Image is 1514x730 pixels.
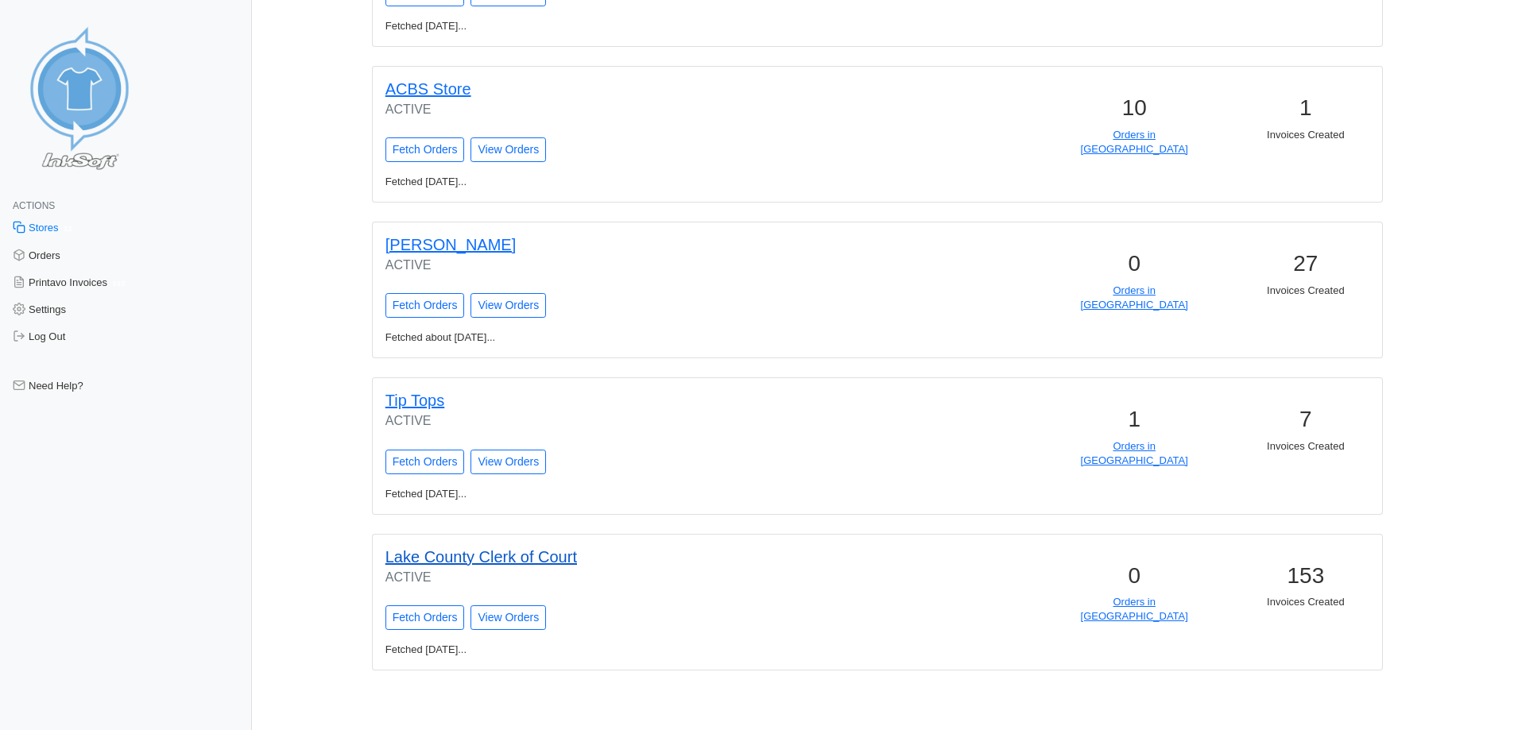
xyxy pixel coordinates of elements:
h6: ACTIVE [385,570,855,585]
h3: 1 [1058,406,1210,433]
h3: 153 [1229,562,1382,589]
a: [PERSON_NAME] [385,236,516,253]
p: Fetched [DATE]... [376,487,890,501]
p: Invoices Created [1229,128,1382,142]
a: Orders in [GEOGRAPHIC_DATA] [1081,284,1188,311]
h6: ACTIVE [385,257,855,272]
input: Fetch Orders [385,450,465,474]
p: Fetched [DATE]... [376,175,890,189]
input: Fetch Orders [385,605,465,630]
a: Orders in [GEOGRAPHIC_DATA] [1081,129,1188,155]
h3: 10 [1058,95,1210,122]
h3: 1 [1229,95,1382,122]
a: View Orders [470,450,546,474]
h3: 0 [1058,562,1210,589]
a: ACBS Store [385,80,471,98]
p: Fetched [DATE]... [376,19,890,33]
h3: 27 [1229,250,1382,277]
p: Invoices Created [1229,439,1382,454]
input: Fetch Orders [385,293,465,318]
p: Fetched about [DATE]... [376,330,890,345]
a: Lake County Clerk of Court [385,548,577,566]
span: Actions [13,200,55,211]
p: Invoices Created [1229,595,1382,609]
span: 12 [59,222,78,236]
h3: 0 [1058,250,1210,277]
a: View Orders [470,293,546,318]
a: View Orders [470,605,546,630]
a: Orders in [GEOGRAPHIC_DATA] [1081,440,1188,466]
a: View Orders [470,137,546,162]
a: Tip Tops [385,392,444,409]
h6: ACTIVE [385,102,855,117]
p: Invoices Created [1229,284,1382,298]
input: Fetch Orders [385,137,465,162]
a: Orders in [GEOGRAPHIC_DATA] [1081,596,1188,622]
h6: ACTIVE [385,413,855,428]
p: Fetched [DATE]... [376,643,890,657]
span: 310 [107,276,130,290]
h3: 7 [1229,406,1382,433]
